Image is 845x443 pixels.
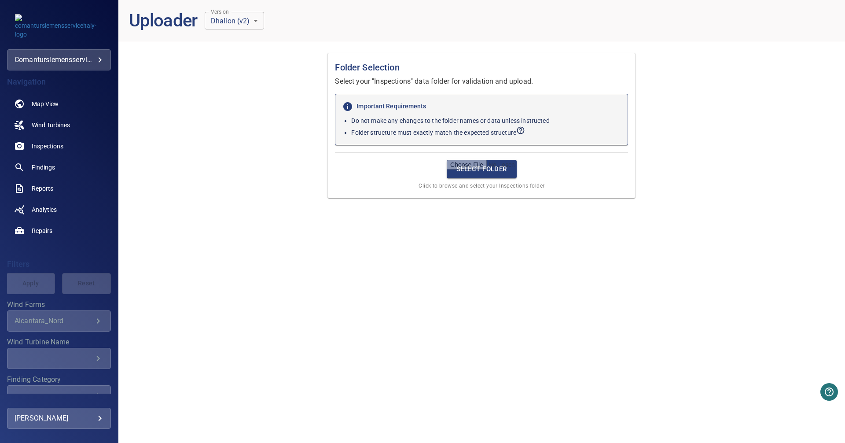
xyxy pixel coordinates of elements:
label: Wind Farms [7,301,111,308]
a: analytics noActive [7,199,111,220]
span: Map View [32,100,59,108]
div: Dhalion (v2) [205,12,264,30]
a: findings noActive [7,157,111,178]
div: Finding Category [7,385,111,406]
a: map noActive [7,93,111,114]
h6: Important Requirements [342,101,621,112]
div: comantursiemensserviceitaly [15,53,103,67]
div: Alcantara_Nord [15,317,93,325]
h4: Filters [7,260,111,269]
span: Click to browse and select your Inspections folder [419,182,544,191]
span: View expected folder structure [351,129,525,136]
h1: Folder Selection [335,60,628,74]
img: comantursiemensserviceitaly-logo [15,14,103,39]
a: repairs noActive [7,220,111,241]
p: Select your "Inspections" data folder for validation and upload. [335,76,628,87]
div: Wind Turbine Name [7,348,111,369]
p: Do not make any changes to the folder names or data unless instructed [351,116,621,125]
h4: Navigation [7,78,111,86]
label: Finding Category [7,376,111,383]
h1: Uploader [129,11,198,31]
span: Analytics [32,205,57,214]
a: inspections noActive [7,136,111,157]
a: reports noActive [7,178,111,199]
div: Wind Farms [7,310,111,332]
span: Inspections [32,142,63,151]
span: Repairs [32,226,52,235]
div: [PERSON_NAME] [15,411,103,425]
span: Findings [32,163,55,172]
span: Wind Turbines [32,121,70,129]
span: Reports [32,184,53,193]
div: comantursiemensserviceitaly [7,49,111,70]
a: windturbines noActive [7,114,111,136]
label: Wind Turbine Name [7,339,111,346]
